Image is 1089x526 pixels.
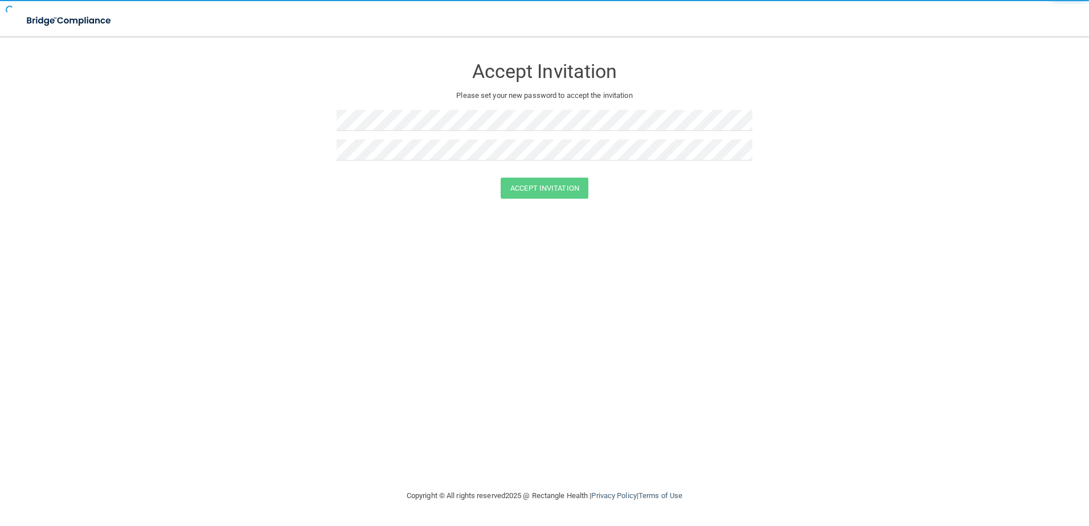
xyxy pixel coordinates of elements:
a: Terms of Use [638,491,682,500]
p: Please set your new password to accept the invitation [345,89,744,102]
div: Copyright © All rights reserved 2025 @ Rectangle Health | | [337,478,752,514]
img: bridge_compliance_login_screen.278c3ca4.svg [17,9,122,32]
h3: Accept Invitation [337,61,752,82]
a: Privacy Policy [591,491,636,500]
button: Accept Invitation [501,178,588,199]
